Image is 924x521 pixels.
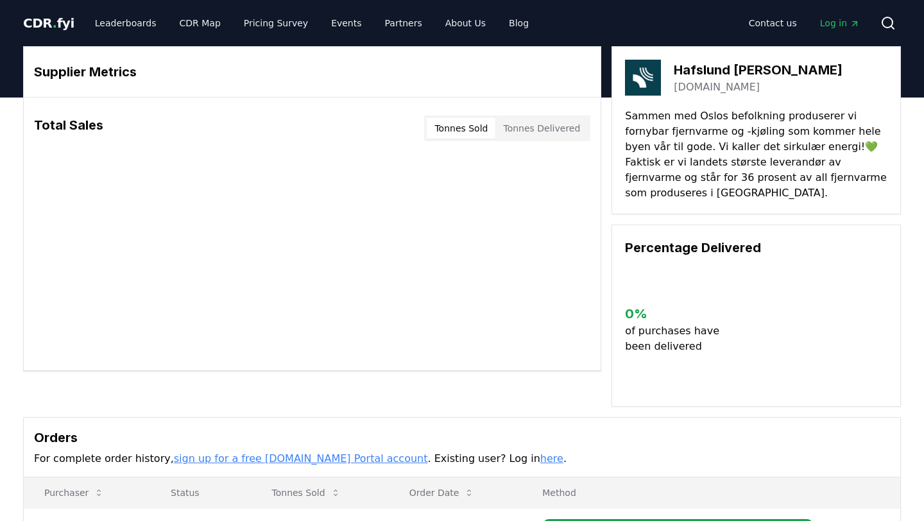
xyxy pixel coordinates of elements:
button: Tonnes Sold [262,480,351,506]
p: For complete order history, . Existing user? Log in . [34,451,890,466]
a: Log in [810,12,870,35]
button: Tonnes Delivered [495,118,588,139]
a: [DOMAIN_NAME] [674,80,760,95]
a: Leaderboards [85,12,167,35]
button: Purchaser [34,480,114,506]
nav: Main [85,12,539,35]
a: Contact us [739,12,807,35]
a: CDR Map [169,12,231,35]
h3: 0 % [625,304,730,323]
a: CDR.fyi [23,14,74,32]
a: About Us [435,12,496,35]
h3: Percentage Delivered [625,238,887,257]
a: sign up for a free [DOMAIN_NAME] Portal account [174,452,428,465]
span: . [53,15,57,31]
p: of purchases have been delivered [625,323,730,354]
a: Partners [375,12,432,35]
a: Events [321,12,372,35]
span: CDR fyi [23,15,74,31]
img: Hafslund Celsio-logo [625,60,661,96]
p: Method [532,486,890,499]
h3: Supplier Metrics [34,62,590,81]
nav: Main [739,12,870,35]
span: Log in [820,17,860,30]
a: Pricing Survey [234,12,318,35]
p: Sammen med Oslos befolkning produserer vi fornybar fjernvarme og -kjøling som kommer hele byen vå... [625,108,887,201]
h3: Hafslund [PERSON_NAME] [674,60,843,80]
p: Status [160,486,241,499]
a: here [540,452,563,465]
a: Blog [499,12,539,35]
h3: Total Sales [34,115,103,141]
button: Order Date [399,480,485,506]
h3: Orders [34,428,890,447]
button: Tonnes Sold [427,118,495,139]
